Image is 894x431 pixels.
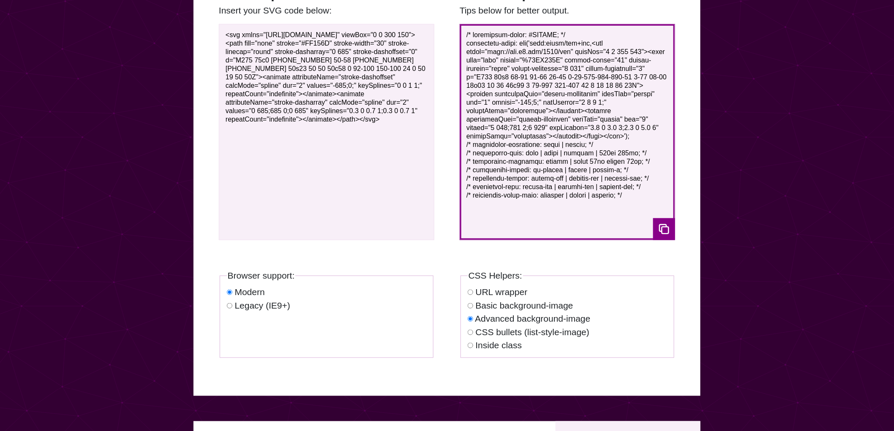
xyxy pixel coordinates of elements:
[476,340,522,350] label: Inside class
[460,4,675,17] p: Tips below for better output.
[476,301,573,310] label: Basic background-image
[468,269,523,282] legend: CSS Helpers:
[475,314,590,323] label: Advanced background-image
[476,327,590,337] label: CSS bullets (list-style-image)
[476,287,528,297] label: URL wrapper
[235,301,290,310] label: Legacy (IE9+)
[460,24,675,240] textarea: /* loremipsum-dolor: #SITAME; */ consectetu-adipi: eli('sedd:eiusm/tem+inc,<utl etdol="magn://ali...
[219,4,434,17] p: Insert your SVG code below:
[235,287,265,297] label: Modern
[227,269,296,282] legend: Browser support:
